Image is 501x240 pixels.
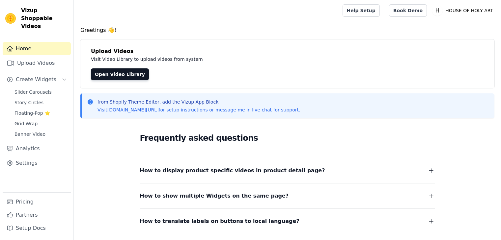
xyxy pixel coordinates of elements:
[11,119,71,128] a: Grid Wrap
[140,217,435,226] button: How to translate labels on buttons to local language?
[435,7,440,14] text: H
[91,68,149,80] a: Open Video Library
[97,99,300,105] p: from Shopify Theme Editor, add the Vizup App Block
[91,47,484,55] h4: Upload Videos
[14,120,38,127] span: Grid Wrap
[140,191,435,201] button: How to show multiple Widgets on the same page?
[389,4,427,17] a: Book Demo
[3,156,71,170] a: Settings
[3,42,71,55] a: Home
[443,5,496,16] p: HOUSE OF HOLY ART
[11,98,71,107] a: Story Circles
[16,76,56,84] span: Create Widgets
[91,55,386,63] p: Visit Video Library to upload videos from system
[11,87,71,97] a: Slider Carousels
[140,217,299,226] span: How to translate labels on buttons to local language?
[3,57,71,70] a: Upload Videos
[14,99,43,106] span: Story Circles
[14,131,45,137] span: Banner Video
[107,107,159,112] a: [DOMAIN_NAME][URL]
[140,166,435,175] button: How to display product specific videos in product detail page?
[21,7,68,30] span: Vizup Shoppable Videos
[343,4,380,17] a: Help Setup
[11,130,71,139] a: Banner Video
[432,5,496,16] button: H HOUSE OF HOLY ART
[3,222,71,235] a: Setup Docs
[14,89,52,95] span: Slider Carousels
[3,208,71,222] a: Partners
[80,26,494,34] h4: Greetings 👋!
[140,191,289,201] span: How to show multiple Widgets on the same page?
[5,13,16,24] img: Vizup
[3,195,71,208] a: Pricing
[3,142,71,155] a: Analytics
[14,110,50,116] span: Floating-Pop ⭐
[3,73,71,86] button: Create Widgets
[140,166,325,175] span: How to display product specific videos in product detail page?
[140,132,435,145] h2: Frequently asked questions
[11,108,71,118] a: Floating-Pop ⭐
[97,107,300,113] p: Visit for setup instructions or message me in live chat for support.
